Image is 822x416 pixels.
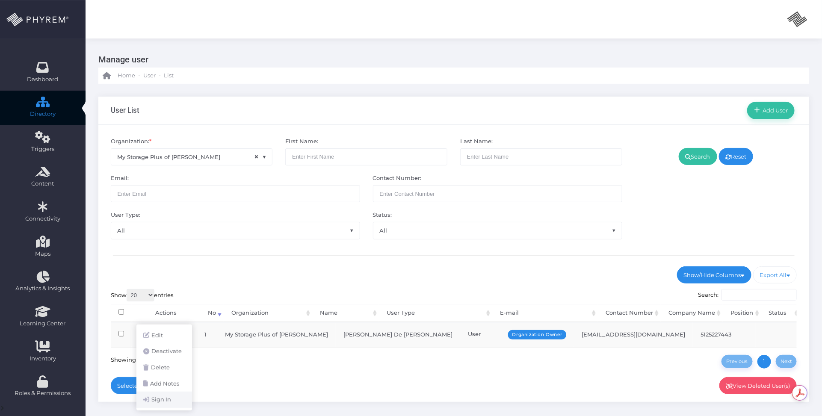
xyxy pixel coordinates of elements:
input: Enter First Name [285,148,447,165]
a: Search [679,148,717,165]
th: User Type: activate to sort column ascending [379,304,492,322]
label: Status: [373,211,392,219]
a: Show/Hide Columns [677,266,751,283]
a: Selected [111,377,152,394]
a: Sign In [136,392,192,408]
a: Deactivate [136,343,192,360]
label: Contact Number: [373,174,422,183]
th: Company Name: activate to sort column ascending [661,304,723,322]
span: Organization Owner [508,330,567,339]
span: User [143,71,156,80]
th: Organization: activate to sort column ascending [224,304,312,322]
a: Add User [747,102,795,119]
td: My Storage Plus of [PERSON_NAME] [217,322,336,347]
h3: Manage user [98,51,803,68]
td: 5125227443 [693,322,756,347]
div: User [468,330,566,339]
label: Show entries [111,289,174,301]
label: First Name: [285,137,318,146]
li: - [157,71,162,80]
span: Roles & Permissions [6,389,80,398]
label: Organization: [111,137,151,146]
th: Name: activate to sort column ascending [312,304,379,322]
th: Actions [132,304,200,322]
input: Maximum of 10 digits required [373,185,622,202]
a: Export All [753,266,797,283]
th: No: activate to sort column ascending [200,304,224,322]
span: All [111,222,360,239]
input: Enter Email [111,185,360,202]
span: Triggers [6,145,80,153]
label: Email: [111,174,129,183]
th: Status: activate to sort column ascending [761,304,801,322]
a: Delete [136,360,192,376]
input: Search: [721,289,797,301]
span: Maps [35,250,50,258]
div: Showing 1 to 1 of 1 entries [111,353,183,364]
a: 1 [757,355,771,369]
span: All [373,222,622,239]
select: Showentries [127,289,154,301]
span: Directory [6,110,80,118]
span: Learning Center [6,319,80,328]
a: Edit [136,327,192,344]
span: List [164,71,174,80]
th: Position: activate to sort column ascending [723,304,761,322]
label: Last Name: [460,137,493,146]
span: Home [118,71,135,80]
span: My Storage Plus of [PERSON_NAME] [111,149,272,165]
th: Contact Number: activate to sort column ascending [598,304,661,322]
th: E-mail: activate to sort column ascending [492,304,598,322]
span: Connectivity [6,215,80,223]
td: [EMAIL_ADDRESS][DOMAIN_NAME] [574,322,693,347]
td: [PERSON_NAME] De [PERSON_NAME] [336,322,460,347]
label: Search: [698,289,797,301]
li: - [137,71,142,80]
h3: User List [111,106,139,115]
a: View Deleted User(s) [719,377,797,394]
span: Dashboard [27,75,59,84]
a: Add Notes [136,376,192,392]
a: Home [103,68,135,84]
a: User [143,68,156,84]
span: Inventory [6,354,80,363]
span: Content [6,180,80,188]
span: × [254,152,259,162]
span: Add User [760,107,788,114]
td: 1 [194,322,217,347]
a: Reset [719,148,754,165]
label: User Type: [111,211,140,219]
span: Analytics & Insights [6,284,80,293]
a: List [164,68,174,84]
input: Enter Last Name [460,148,622,165]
